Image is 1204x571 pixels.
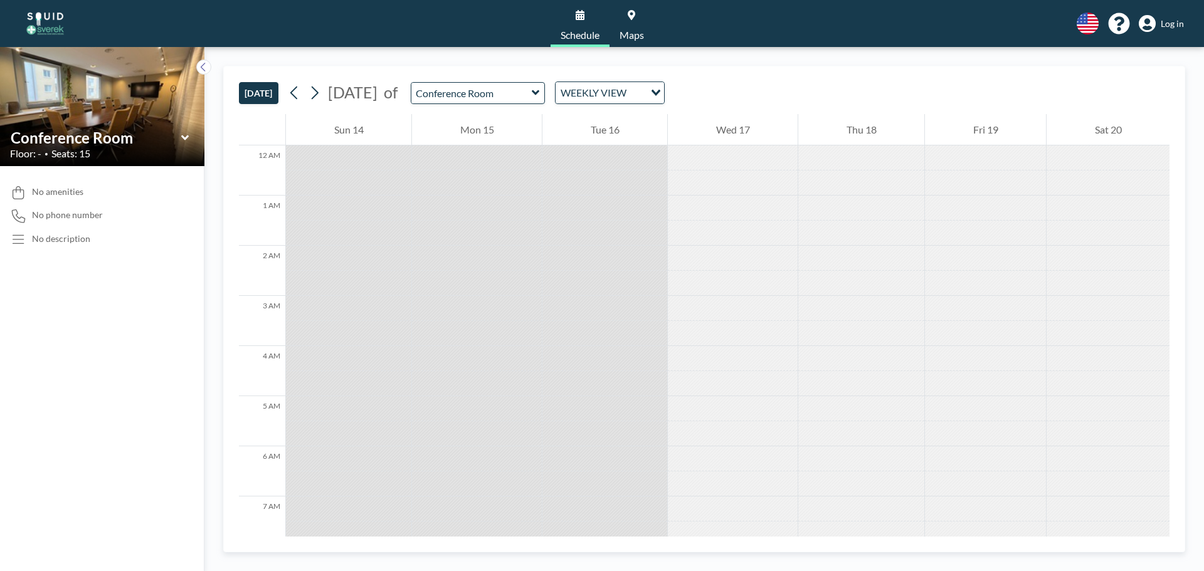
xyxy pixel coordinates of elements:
[45,150,48,158] span: •
[630,85,643,101] input: Search for option
[239,246,285,296] div: 2 AM
[239,145,285,196] div: 12 AM
[32,209,103,221] span: No phone number
[925,114,1046,145] div: Fri 19
[668,114,798,145] div: Wed 17
[411,83,532,103] input: Conference Room
[1139,15,1184,33] a: Log in
[239,446,285,496] div: 6 AM
[412,114,542,145] div: Mon 15
[32,186,83,197] span: No amenities
[542,114,667,145] div: Tue 16
[239,346,285,396] div: 4 AM
[11,128,181,147] input: Conference Room
[32,233,90,244] div: No description
[1047,114,1170,145] div: Sat 20
[239,396,285,446] div: 5 AM
[51,147,90,160] span: Seats: 15
[239,296,285,346] div: 3 AM
[286,114,411,145] div: Sun 14
[328,83,378,102] span: [DATE]
[1161,18,1184,29] span: Log in
[798,114,924,145] div: Thu 18
[384,83,398,102] span: of
[556,82,664,103] div: Search for option
[20,11,70,36] img: organization-logo
[620,30,644,40] span: Maps
[239,496,285,547] div: 7 AM
[10,147,41,160] span: Floor: -
[558,85,629,101] span: WEEKLY VIEW
[239,82,278,104] button: [DATE]
[561,30,599,40] span: Schedule
[239,196,285,246] div: 1 AM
